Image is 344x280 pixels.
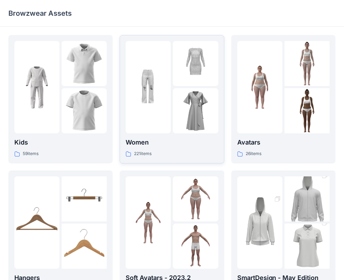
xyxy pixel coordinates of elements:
img: folder 3 [62,224,107,269]
img: folder 3 [173,224,218,269]
p: Avatars [237,138,330,147]
img: folder 1 [237,65,282,110]
img: folder 2 [62,176,107,222]
img: folder 1 [126,200,171,245]
img: folder 3 [173,88,218,133]
img: folder 2 [285,165,330,233]
p: 26 items [246,150,261,157]
img: folder 1 [14,65,59,110]
a: folder 1folder 2folder 3Women221items [120,35,224,163]
p: Kids [14,138,107,147]
p: Women [126,138,218,147]
p: 221 items [134,150,152,157]
img: folder 2 [62,41,107,86]
a: folder 1folder 2folder 3Kids59items [8,35,113,163]
a: folder 1folder 2folder 3Avatars26items [231,35,336,163]
img: folder 1 [237,189,282,257]
img: folder 1 [126,65,171,110]
p: 59 items [23,150,38,157]
img: folder 2 [173,41,218,86]
img: folder 2 [285,41,330,86]
img: folder 3 [285,88,330,133]
img: folder 2 [173,176,218,222]
img: folder 1 [14,200,59,245]
img: folder 3 [62,88,107,133]
p: Browzwear Assets [8,8,72,18]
